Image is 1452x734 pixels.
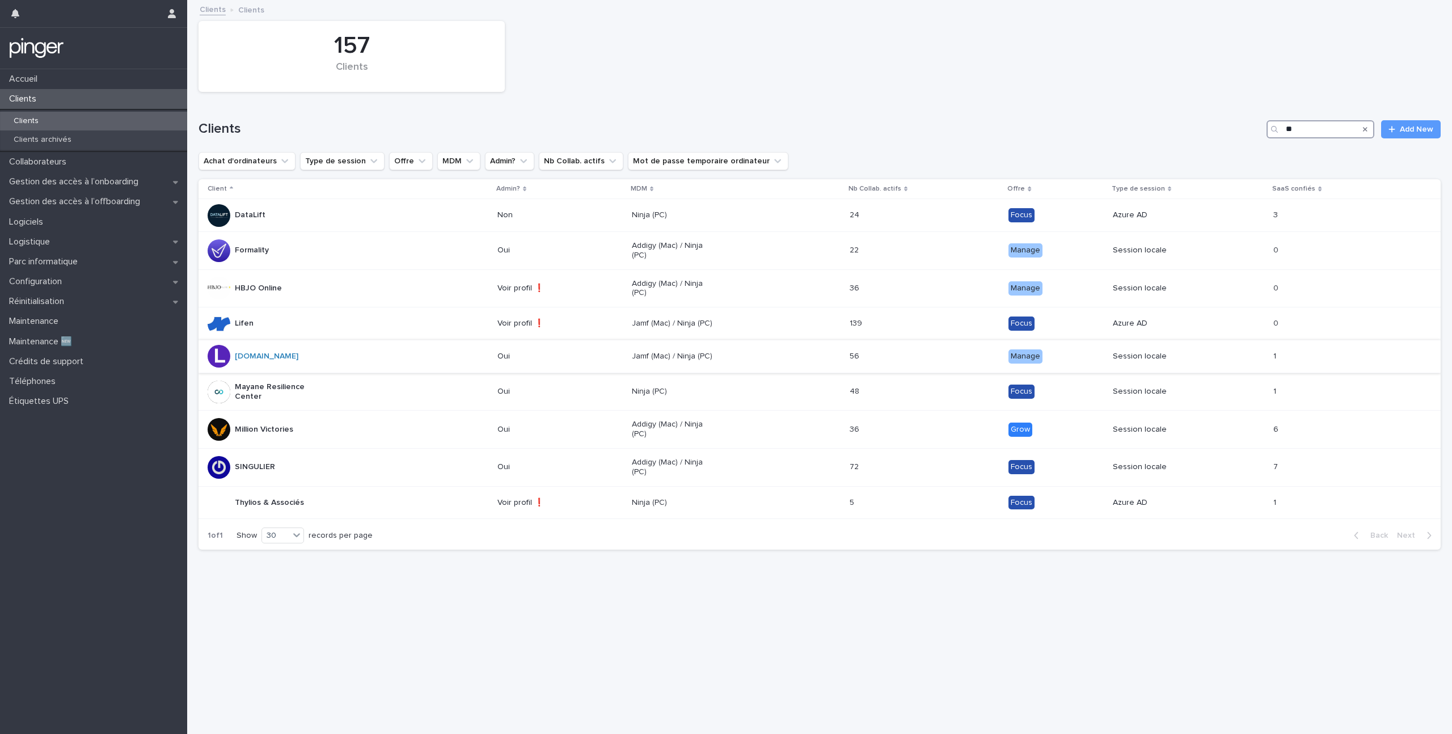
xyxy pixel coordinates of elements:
[5,237,59,247] p: Logistique
[5,94,45,104] p: Clients
[632,420,713,439] p: Addigy (Mac) / Ninja (PC)
[497,387,579,396] p: Oui
[5,396,78,407] p: Étiquettes UPS
[199,522,232,550] p: 1 of 1
[632,279,713,298] p: Addigy (Mac) / Ninja (PC)
[235,319,254,328] p: Lifen
[1008,317,1035,331] div: Focus
[1273,423,1281,435] p: 6
[1273,349,1278,361] p: 1
[5,217,52,227] p: Logiciels
[5,276,71,287] p: Configuration
[1008,349,1042,364] div: Manage
[1007,183,1025,195] p: Offre
[5,376,65,387] p: Téléphones
[235,246,269,255] p: Formality
[199,486,1441,519] tr: Thylios & AssociésVoir profil ❗Ninja (PC)55 FocusAzure AD11
[200,2,226,15] a: Clients
[218,61,486,85] div: Clients
[628,152,788,170] button: Mot de passe temporaire ordinateur
[437,152,480,170] button: MDM
[1113,210,1194,220] p: Azure AD
[632,241,713,260] p: Addigy (Mac) / Ninja (PC)
[5,196,149,207] p: Gestion des accès à l’offboarding
[199,340,1441,373] tr: [DOMAIN_NAME]OuiJamf (Mac) / Ninja (PC)5656 ManageSession locale11
[5,356,92,367] p: Crédits de support
[235,284,282,293] p: HBJO Online
[1345,530,1392,541] button: Back
[850,243,861,255] p: 22
[300,152,385,170] button: Type de session
[199,307,1441,340] tr: LifenVoir profil ❗Jamf (Mac) / Ninja (PC)139139 FocusAzure AD00
[632,352,713,361] p: Jamf (Mac) / Ninja (PC)
[199,373,1441,411] tr: Mayane Resilience CenterOuiNinja (PC)4848 FocusSession locale11
[5,74,47,85] p: Accueil
[497,246,579,255] p: Oui
[850,281,862,293] p: 36
[1381,120,1441,138] a: Add New
[632,210,713,220] p: Ninja (PC)
[631,183,647,195] p: MDM
[497,284,579,293] p: Voir profil ❗
[9,37,64,60] img: mTgBEunGTSyRkCgitkcU
[5,135,81,145] p: Clients archivés
[1400,125,1433,133] span: Add New
[5,316,67,327] p: Maintenance
[5,256,87,267] p: Parc informatique
[1273,281,1281,293] p: 0
[235,425,293,435] p: Million Victories
[497,498,579,508] p: Voir profil ❗
[1112,183,1165,195] p: Type de session
[5,296,73,307] p: Réinitialisation
[262,530,289,542] div: 30
[1008,281,1042,296] div: Manage
[1113,246,1194,255] p: Session locale
[1273,496,1278,508] p: 1
[1392,530,1441,541] button: Next
[199,269,1441,307] tr: HBJO OnlineVoir profil ❗Addigy (Mac) / Ninja (PC)3636 ManageSession locale00
[309,531,373,541] p: records per page
[1008,460,1035,474] div: Focus
[850,208,862,220] p: 24
[238,3,264,15] p: Clients
[1008,423,1032,437] div: Grow
[1364,531,1388,539] span: Back
[199,199,1441,232] tr: DataLiftNonNinja (PC)2424 FocusAzure AD33
[1273,460,1280,472] p: 7
[1273,208,1280,220] p: 3
[850,496,856,508] p: 5
[850,385,862,396] p: 48
[1113,284,1194,293] p: Session locale
[235,382,316,402] p: Mayane Resilience Center
[497,210,579,220] p: Non
[1113,387,1194,396] p: Session locale
[539,152,623,170] button: Nb Collab. actifs
[199,411,1441,449] tr: Million VictoriesOuiAddigy (Mac) / Ninja (PC)3636 GrowSession locale66
[632,498,713,508] p: Ninja (PC)
[497,425,579,435] p: Oui
[199,231,1441,269] tr: FormalityOuiAddigy (Mac) / Ninja (PC)2222 ManageSession locale00
[1113,352,1194,361] p: Session locale
[632,319,713,328] p: Jamf (Mac) / Ninja (PC)
[1273,243,1281,255] p: 0
[850,423,862,435] p: 36
[235,498,304,508] p: Thylios & Associés
[199,121,1262,137] h1: Clients
[5,157,75,167] p: Collaborateurs
[497,462,579,472] p: Oui
[1267,120,1374,138] input: Search
[1113,498,1194,508] p: Azure AD
[485,152,534,170] button: Admin?
[1113,425,1194,435] p: Session locale
[850,460,861,472] p: 72
[1008,243,1042,258] div: Manage
[1273,317,1281,328] p: 0
[849,183,901,195] p: Nb Collab. actifs
[1008,385,1035,399] div: Focus
[632,458,713,477] p: Addigy (Mac) / Ninja (PC)
[208,183,227,195] p: Client
[1008,496,1035,510] div: Focus
[235,352,298,360] a: [DOMAIN_NAME]
[235,462,275,472] p: SINGULIER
